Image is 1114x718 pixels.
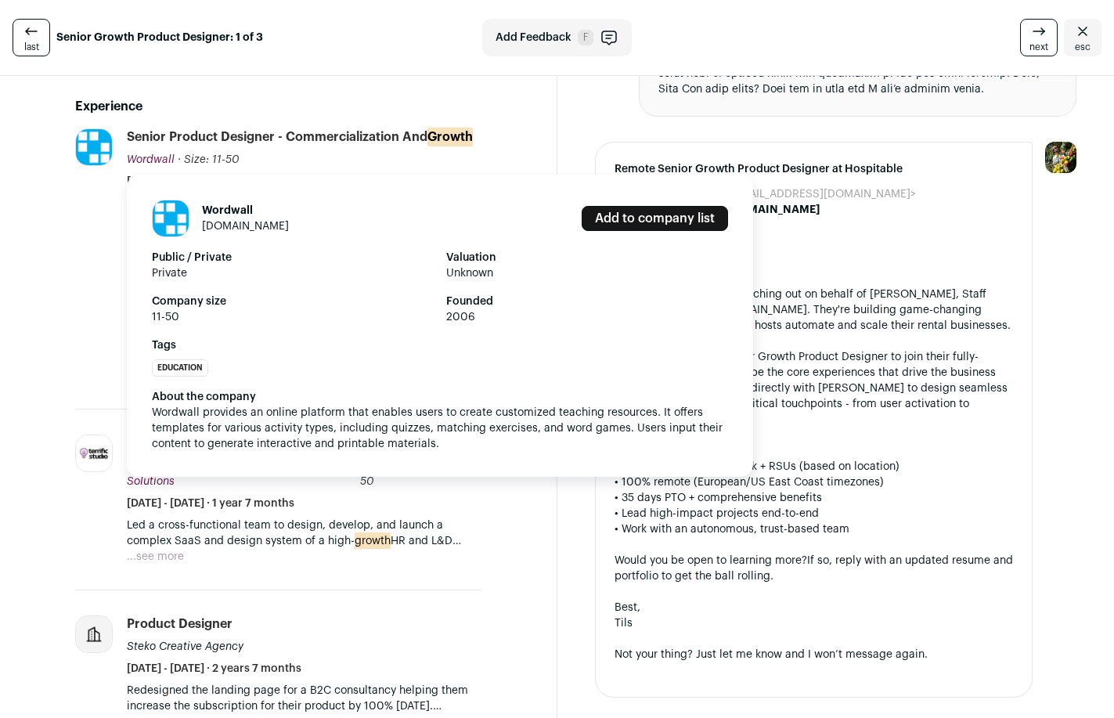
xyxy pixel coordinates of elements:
[615,615,1014,631] div: Tils
[615,521,1014,537] div: • Work with an autonomous, trust-based team
[153,200,189,236] img: 4ad0a332ef2b1abc26bd5e35e73995585b4b4e63ea2f0ba1d469007a26dfd45a.png
[446,309,728,325] span: 2006
[1029,41,1048,53] span: next
[615,255,1014,271] div: Hi [PERSON_NAME],
[127,615,233,633] div: Product Designer
[152,389,728,405] div: About the company
[127,661,301,677] span: [DATE] - [DATE] · 2 years 7 months
[152,309,434,325] span: 11-50
[178,154,240,165] span: · Size: 11-50
[496,30,571,45] span: Add Feedback
[152,265,434,281] span: Private
[202,221,289,232] a: [DOMAIN_NAME]
[152,359,208,377] li: Education
[615,161,1014,177] span: Remote Senior Growth Product Designer at Hospitable
[582,206,728,231] a: Add to company list
[13,19,50,56] a: last
[127,496,294,511] span: [DATE] - [DATE] · 1 year 7 months
[1020,19,1058,56] a: next
[615,600,1014,615] div: Best,
[615,555,1013,582] span: If so, reply with an updated resume and portfolio to get the ball rolling.
[615,553,1014,584] div: Would you be open to learning more?
[75,97,481,116] h2: Experience
[446,265,728,281] span: Unknown
[76,616,112,652] img: company-logo-placeholder-414d4e2ec0e2ddebbe968bf319fdfe5acfe0c9b87f798d344e800bc9a89632a0.png
[446,250,728,265] strong: Valuation
[152,337,728,353] strong: Tags
[76,129,112,165] img: 4ad0a332ef2b1abc26bd5e35e73995585b4b4e63ea2f0ba1d469007a26dfd45a.png
[615,443,1014,459] div: A few highlights:
[427,128,473,146] mark: Growth
[615,506,1014,521] div: • Lead high-impact projects end-to-end
[446,294,728,309] strong: Founded
[615,287,1014,334] div: I'm Tils from Wellfound reaching out on behalf of [PERSON_NAME], Staff Product Designer at [DOMAI...
[1045,142,1076,173] img: 6689865-medium_jpg
[578,30,593,45] span: F
[1075,41,1091,53] span: esc
[615,490,1014,506] div: • 35 days PTO + comprehensive benefits
[615,474,1014,490] div: • 100% remote (European/US East Coast timezones)
[615,459,1014,474] div: • Compensation: $133k-171k + RSUs (based on location)
[644,186,916,202] dd: <[EMAIL_ADDRESS][DOMAIN_NAME]>
[615,349,1014,428] div: They're looking for a Senior Growth Product Designer to join their fully-remote team and help sha...
[152,407,726,449] span: Wordwall provides an online platform that enables users to create customized teaching resources. ...
[127,683,481,714] p: Redesigned the landing page for a B2C consultancy helping them increase the subscription for thei...
[1064,19,1101,56] a: Close
[127,549,184,565] button: ...see more
[56,30,263,45] strong: Senior Growth Product Designer: 1 of 3
[152,250,434,265] strong: Public / Private
[76,435,112,471] img: b11ca11f236f7dbe8aa4315106a3f436734d52569551d087896c5ab021ad92bf.jpg
[127,641,243,652] span: Steko Creative Agency
[482,19,632,56] button: Add Feedback F
[615,647,1014,662] div: Not your thing? Just let me know and I won’t message again.
[127,154,175,165] span: Wordwall
[127,518,481,549] p: Led a cross-functional team to design, develop, and launch a complex SaaS and design system of a ...
[24,41,39,53] span: last
[202,203,289,218] h1: Wordwall
[127,128,473,146] div: Senior Product Designer - Commercialization and
[152,294,434,309] strong: Company size
[355,532,391,550] mark: growth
